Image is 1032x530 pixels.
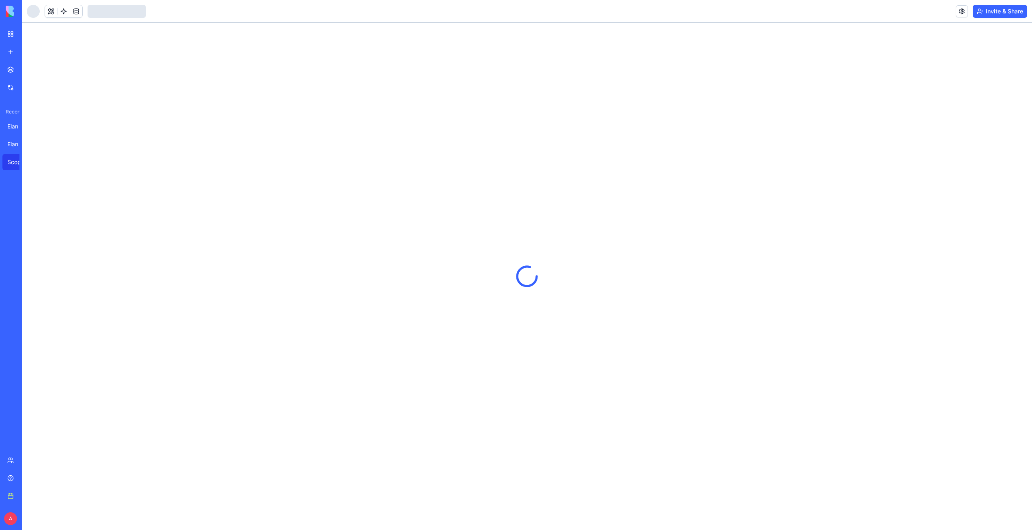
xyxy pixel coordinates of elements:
div: Elan Collective Project SOP [7,122,30,130]
div: Scope of Work Manager [7,158,30,166]
a: Elan Collective Project SOP [2,118,35,135]
span: Recent [2,109,19,115]
button: Invite & Share [973,5,1027,18]
div: Elan Collective Project SOP [7,140,30,148]
span: A [4,512,17,525]
a: Elan Collective Project SOP [2,136,35,152]
img: logo [6,6,56,17]
a: Scope of Work Manager [2,154,35,170]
